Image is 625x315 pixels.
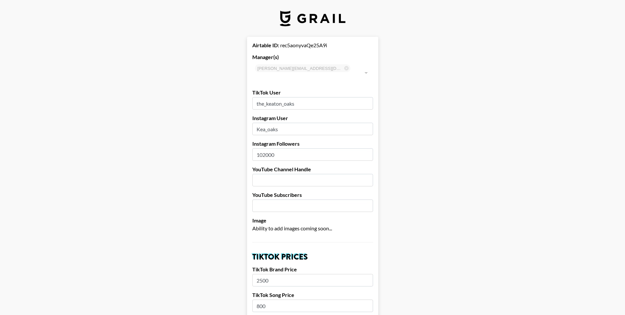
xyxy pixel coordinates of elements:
[252,192,373,198] label: YouTube Subscribers
[280,10,345,26] img: Grail Talent Logo
[252,42,279,48] strong: Airtable ID:
[252,166,373,173] label: YouTube Channel Handle
[252,217,373,224] label: Image
[252,115,373,121] label: Instagram User
[252,266,373,273] label: TikTok Brand Price
[252,54,373,60] label: Manager(s)
[252,140,373,147] label: Instagram Followers
[252,225,332,231] span: Ability to add images coming soon...
[252,292,373,298] label: TikTok Song Price
[252,89,373,96] label: TikTok User
[252,42,373,49] div: rec5aonyvaQe25A9i
[252,253,373,261] h2: TikTok Prices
